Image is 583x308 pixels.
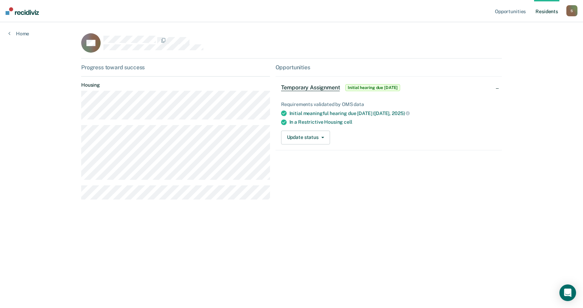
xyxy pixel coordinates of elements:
[276,64,502,71] div: Opportunities
[289,119,496,125] div: In a Restrictive Housing
[81,64,270,71] div: Progress toward success
[345,84,400,91] span: Initial hearing due [DATE]
[8,30,29,37] a: Home
[559,284,576,301] div: Open Intercom Messenger
[276,77,502,99] div: Temporary AssignmentInitial hearing due [DATE]
[289,110,496,116] div: Initial meaningful hearing due [DATE] ([DATE],
[6,7,39,15] img: Recidiviz
[392,111,410,116] span: 2025)
[281,102,496,107] div: Requirements validated by OMS data
[566,5,577,16] button: S
[81,82,270,88] dt: Housing
[344,119,352,125] span: cell
[281,84,340,91] span: Temporary Assignment
[281,131,330,144] button: Update status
